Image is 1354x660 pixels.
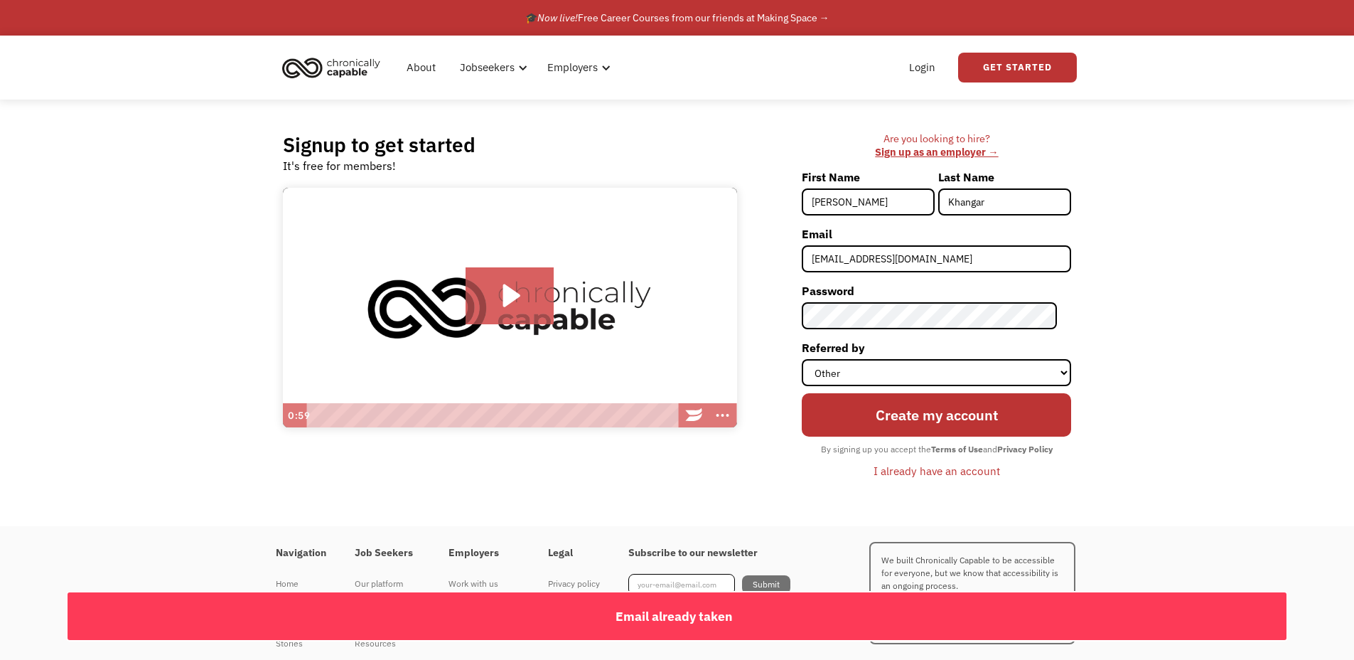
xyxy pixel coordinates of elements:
[355,635,420,652] div: Resources
[802,188,935,215] input: Joni
[313,403,673,427] div: Playbar
[628,574,735,595] input: your-email@email.com
[283,157,396,174] div: It's free for members!
[278,52,391,83] a: home
[547,59,598,76] div: Employers
[875,145,998,159] a: Sign up as an employer →
[68,605,1279,628] div: Email already taken
[901,45,944,90] a: Login
[283,132,475,157] h2: Signup to get started
[283,188,737,428] img: Introducing Chronically Capable
[537,11,578,24] em: Now live!
[466,267,554,324] button: Play Video: Introducing Chronically Capable
[448,575,520,592] div: Work with us
[802,393,1071,437] input: Create my account
[460,59,515,76] div: Jobseekers
[398,45,444,90] a: About
[802,166,1071,483] form: Member-Signup-Form
[628,574,790,595] form: Footer Newsletter
[355,547,420,560] h4: Job Seekers
[448,547,520,560] h4: Employers
[802,280,1071,302] label: Password
[276,547,326,560] h4: Navigation
[355,575,420,592] div: Our platform
[931,444,983,454] strong: Terms of Use
[802,132,1071,159] div: Are you looking to hire? ‍
[525,9,829,26] div: 🎓 Free Career Courses from our friends at Making Space →
[628,547,790,560] h4: Subscribe to our newsletter
[938,188,1071,215] input: Mitchell
[958,53,1077,82] a: Get Started
[802,245,1071,272] input: john@doe.com
[863,459,1011,483] a: I already have an account
[451,45,532,90] div: Jobseekers
[997,444,1053,454] strong: Privacy Policy
[709,403,737,427] button: Show more buttons
[869,542,1075,644] p: We built Chronically Capable to be accessible for everyone, but we know that accessibility is an ...
[938,166,1071,188] label: Last Name
[276,635,326,652] div: Stories
[548,575,600,592] div: Privacy policy
[548,574,600,594] a: Privacy policy
[276,575,326,592] div: Home
[355,634,420,654] a: Resources
[448,574,520,594] a: Work with us
[276,574,326,594] a: Home
[742,575,790,594] input: Submit
[680,403,709,427] a: Wistia Logo -- Learn More
[802,166,935,188] label: First Name
[814,440,1060,459] div: By signing up you accept the and
[278,52,385,83] img: Chronically Capable logo
[276,634,326,654] a: Stories
[802,336,1071,359] label: Referred by
[539,45,615,90] div: Employers
[548,547,600,560] h4: Legal
[802,223,1071,245] label: Email
[874,462,1000,479] div: I already have an account
[355,574,420,594] a: Our platform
